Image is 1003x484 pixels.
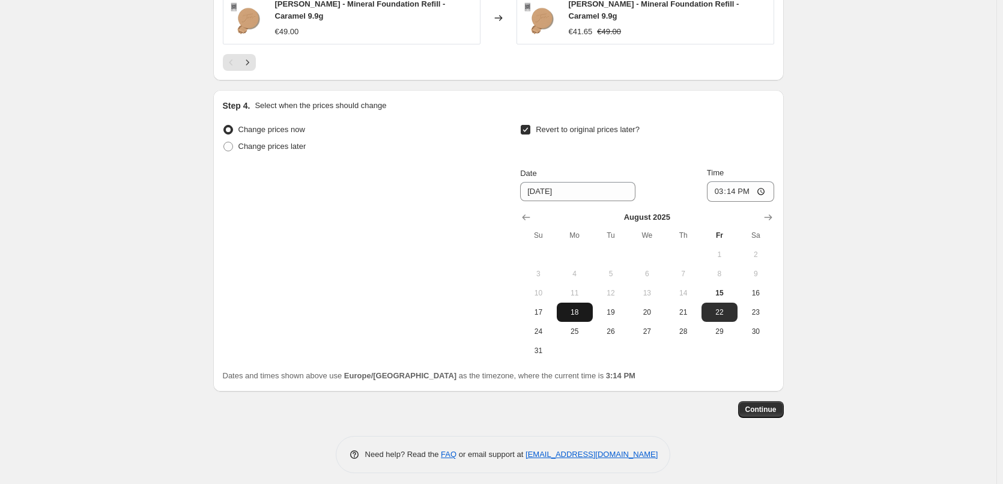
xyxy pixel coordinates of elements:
[670,327,696,336] span: 28
[525,231,551,240] span: Su
[665,226,701,245] th: Thursday
[738,226,774,245] th: Saturday
[760,209,777,226] button: Show next month, September 2025
[706,269,733,279] span: 8
[562,288,588,298] span: 11
[562,327,588,336] span: 25
[742,269,769,279] span: 9
[738,303,774,322] button: Saturday August 23 2025
[738,401,784,418] button: Continue
[706,307,733,317] span: 22
[569,27,593,36] span: €41.65
[525,269,551,279] span: 3
[520,182,635,201] input: 8/15/2025
[557,283,593,303] button: Monday August 11 2025
[598,269,624,279] span: 5
[629,283,665,303] button: Wednesday August 13 2025
[223,100,250,112] h2: Step 4.
[518,209,535,226] button: Show previous month, July 2025
[557,226,593,245] th: Monday
[629,226,665,245] th: Wednesday
[701,264,738,283] button: Friday August 8 2025
[665,264,701,283] button: Thursday August 7 2025
[706,250,733,259] span: 1
[742,307,769,317] span: 23
[670,269,696,279] span: 7
[597,27,621,36] span: €49.00
[745,405,777,414] span: Continue
[562,269,588,279] span: 4
[742,231,769,240] span: Sa
[557,264,593,283] button: Monday August 4 2025
[629,303,665,322] button: Wednesday August 20 2025
[738,322,774,341] button: Saturday August 30 2025
[742,288,769,298] span: 16
[598,288,624,298] span: 12
[593,226,629,245] th: Tuesday
[701,283,738,303] button: Today Friday August 15 2025
[562,307,588,317] span: 18
[707,168,724,177] span: Time
[629,264,665,283] button: Wednesday August 6 2025
[706,327,733,336] span: 29
[593,283,629,303] button: Tuesday August 12 2025
[275,27,299,36] span: €49.00
[606,371,635,380] b: 3:14 PM
[598,327,624,336] span: 26
[525,307,551,317] span: 17
[593,322,629,341] button: Tuesday August 26 2025
[742,250,769,259] span: 2
[738,283,774,303] button: Saturday August 16 2025
[520,341,556,360] button: Sunday August 31 2025
[707,181,774,202] input: 12:00
[629,322,665,341] button: Wednesday August 27 2025
[365,450,441,459] span: Need help? Read the
[706,288,733,298] span: 15
[520,264,556,283] button: Sunday August 3 2025
[634,307,660,317] span: 20
[670,231,696,240] span: Th
[665,303,701,322] button: Thursday August 21 2025
[526,450,658,459] a: [EMAIL_ADDRESS][DOMAIN_NAME]
[525,288,551,298] span: 10
[525,327,551,336] span: 24
[738,264,774,283] button: Saturday August 9 2025
[593,264,629,283] button: Tuesday August 5 2025
[223,371,635,380] span: Dates and times shown above use as the timezone, where the current time is
[665,322,701,341] button: Thursday August 28 2025
[520,303,556,322] button: Sunday August 17 2025
[238,125,305,134] span: Change prices now
[520,283,556,303] button: Sunday August 10 2025
[536,125,640,134] span: Revert to original prices later?
[239,54,256,71] button: Next
[634,231,660,240] span: We
[520,169,536,178] span: Date
[525,346,551,355] span: 31
[706,231,733,240] span: Fr
[701,322,738,341] button: Friday August 29 2025
[344,371,456,380] b: Europe/[GEOGRAPHIC_DATA]
[670,307,696,317] span: 21
[701,226,738,245] th: Friday
[593,303,629,322] button: Tuesday August 19 2025
[670,288,696,298] span: 14
[738,245,774,264] button: Saturday August 2 2025
[557,322,593,341] button: Monday August 25 2025
[520,322,556,341] button: Sunday August 24 2025
[520,226,556,245] th: Sunday
[598,231,624,240] span: Tu
[634,269,660,279] span: 6
[701,303,738,322] button: Friday August 22 2025
[557,303,593,322] button: Monday August 18 2025
[238,142,306,151] span: Change prices later
[255,100,386,112] p: Select when the prices should change
[701,245,738,264] button: Friday August 1 2025
[665,283,701,303] button: Thursday August 14 2025
[634,327,660,336] span: 27
[634,288,660,298] span: 13
[223,54,256,71] nav: Pagination
[598,307,624,317] span: 19
[562,231,588,240] span: Mo
[742,327,769,336] span: 30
